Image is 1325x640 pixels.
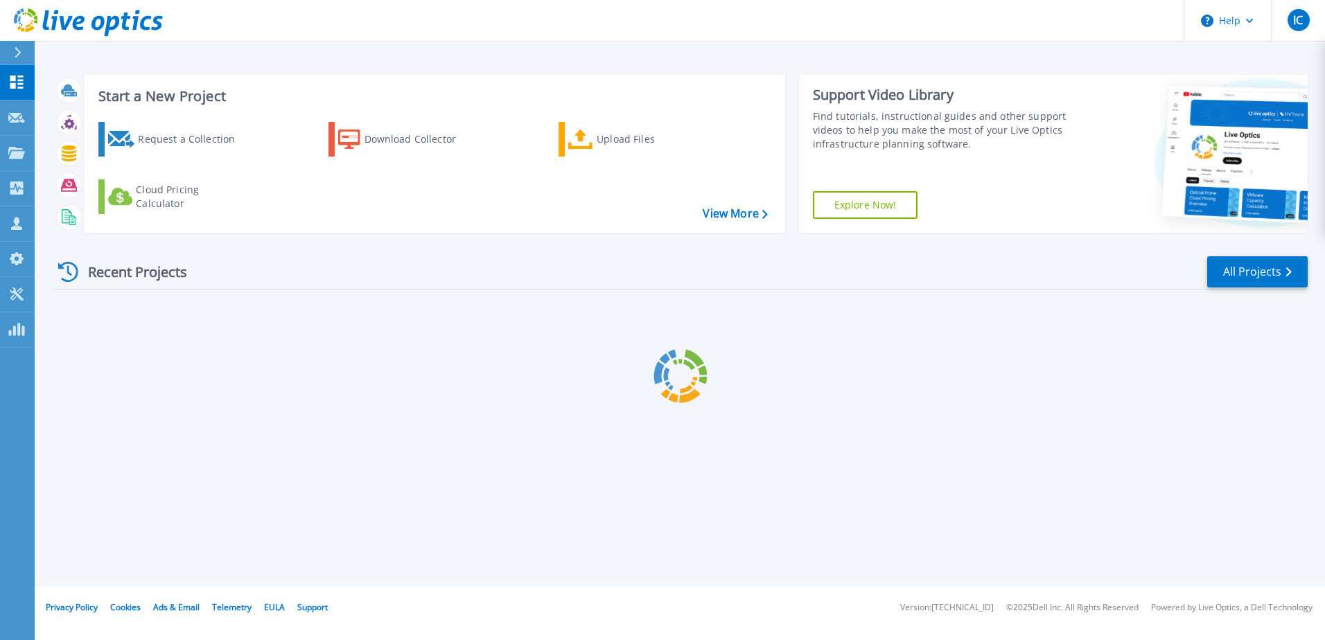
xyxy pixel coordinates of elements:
a: Explore Now! [813,191,918,219]
div: Recent Projects [53,255,206,289]
a: Telemetry [212,601,252,613]
a: Request a Collection [98,122,253,157]
a: Download Collector [328,122,483,157]
div: Request a Collection [138,125,249,153]
a: All Projects [1207,256,1308,287]
a: View More [703,207,767,220]
span: IC [1293,15,1303,26]
div: Support Video Library [813,86,1072,104]
h3: Start a New Project [98,89,767,104]
a: Upload Files [559,122,713,157]
a: Privacy Policy [46,601,98,613]
div: Upload Files [597,125,708,153]
a: Support [297,601,328,613]
li: Powered by Live Optics, a Dell Technology [1151,603,1313,612]
div: Cloud Pricing Calculator [136,183,247,211]
a: Ads & Email [153,601,200,613]
a: EULA [264,601,285,613]
a: Cookies [110,601,141,613]
a: Cloud Pricing Calculator [98,179,253,214]
li: Version: [TECHNICAL_ID] [900,603,994,612]
div: Download Collector [365,125,475,153]
li: © 2025 Dell Inc. All Rights Reserved [1006,603,1139,612]
div: Find tutorials, instructional guides and other support videos to help you make the most of your L... [813,109,1072,151]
